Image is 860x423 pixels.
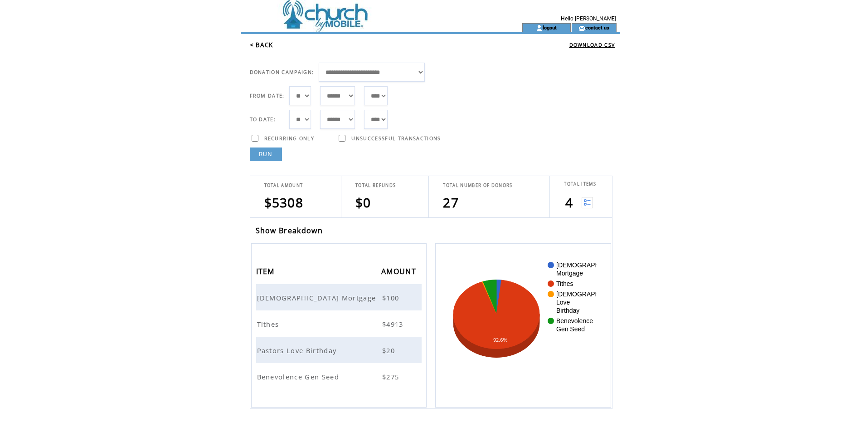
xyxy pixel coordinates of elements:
[250,93,285,99] span: FROM DATE:
[556,299,570,306] text: Love
[556,317,593,325] text: Benevolence
[256,268,277,274] a: ITEM
[257,293,379,301] a: [DEMOGRAPHIC_DATA] Mortgage
[264,182,303,188] span: TOTAL AMOUNT
[569,42,615,48] a: DOWNLOAD CSV
[556,290,627,298] text: [DEMOGRAPHIC_DATA]
[556,261,627,269] text: [DEMOGRAPHIC_DATA]
[355,182,396,188] span: TOTAL REFUNDS
[250,69,314,75] span: DONATION CAMPAIGN:
[556,270,583,277] text: Mortgage
[264,135,315,142] span: RECURRING ONLY
[565,194,573,211] span: 4
[382,320,406,329] span: $4913
[449,257,597,393] svg: A chart.
[493,337,507,343] text: 92.6%
[264,194,304,211] span: $5308
[578,25,585,32] img: contact_us_icon.gif
[443,194,459,211] span: 27
[257,345,339,354] a: Pastors Love Birthday
[256,226,323,236] a: Show Breakdown
[257,372,342,381] span: Benevolence Gen Seed
[585,25,609,30] a: contact us
[543,25,557,30] a: logout
[257,293,379,302] span: [DEMOGRAPHIC_DATA] Mortgage
[382,293,401,302] span: $100
[355,194,371,211] span: $0
[250,148,282,161] a: RUN
[556,325,585,333] text: Gen Seed
[556,307,579,314] text: Birthday
[256,264,277,281] span: ITEM
[536,25,543,32] img: account_icon.gif
[351,135,441,142] span: UNSUCCESSFUL TRANSACTIONS
[443,182,512,188] span: TOTAL NUMBER OF DONORS
[561,15,616,22] span: Hello [PERSON_NAME]
[250,116,276,123] span: TO DATE:
[257,346,339,355] span: Pastors Love Birthday
[381,264,418,281] span: AMOUNT
[257,372,342,380] a: Benevolence Gen Seed
[382,372,401,381] span: $275
[382,346,397,355] span: $20
[381,268,418,274] a: AMOUNT
[582,197,593,208] img: View list
[250,41,273,49] a: < BACK
[257,319,282,327] a: Tithes
[556,280,573,287] text: Tithes
[257,320,282,329] span: Tithes
[564,181,596,187] span: TOTAL ITEMS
